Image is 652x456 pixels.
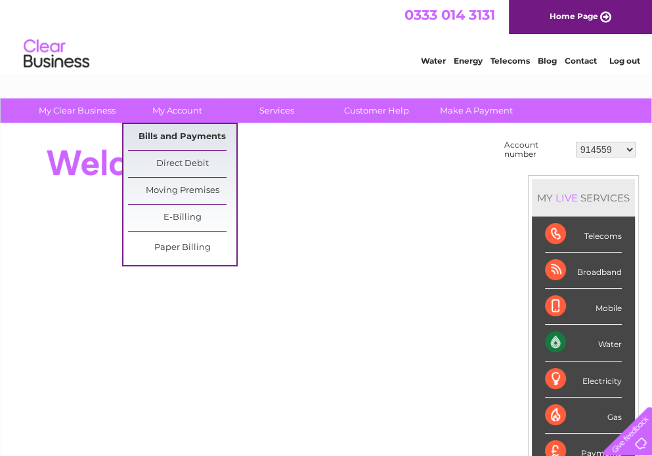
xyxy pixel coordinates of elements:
[532,179,635,217] div: MY SERVICES
[454,56,483,66] a: Energy
[23,98,131,123] a: My Clear Business
[128,151,236,177] a: Direct Debit
[545,325,622,361] div: Water
[128,235,236,261] a: Paper Billing
[501,137,573,162] td: Account number
[545,217,622,253] div: Telecoms
[223,98,331,123] a: Services
[490,56,530,66] a: Telecoms
[609,56,640,66] a: Log out
[545,289,622,325] div: Mobile
[553,192,580,204] div: LIVE
[123,98,231,123] a: My Account
[322,98,431,123] a: Customer Help
[545,398,622,434] div: Gas
[538,56,557,66] a: Blog
[23,34,90,74] img: logo.png
[421,56,446,66] a: Water
[128,124,236,150] a: Bills and Payments
[565,56,597,66] a: Contact
[404,7,495,23] a: 0333 014 3131
[128,178,236,204] a: Moving Premises
[545,253,622,289] div: Broadband
[422,98,531,123] a: Make A Payment
[545,362,622,398] div: Electricity
[16,7,637,64] div: Clear Business is a trading name of Verastar Limited (registered in [GEOGRAPHIC_DATA] No. 3667643...
[128,205,236,231] a: E-Billing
